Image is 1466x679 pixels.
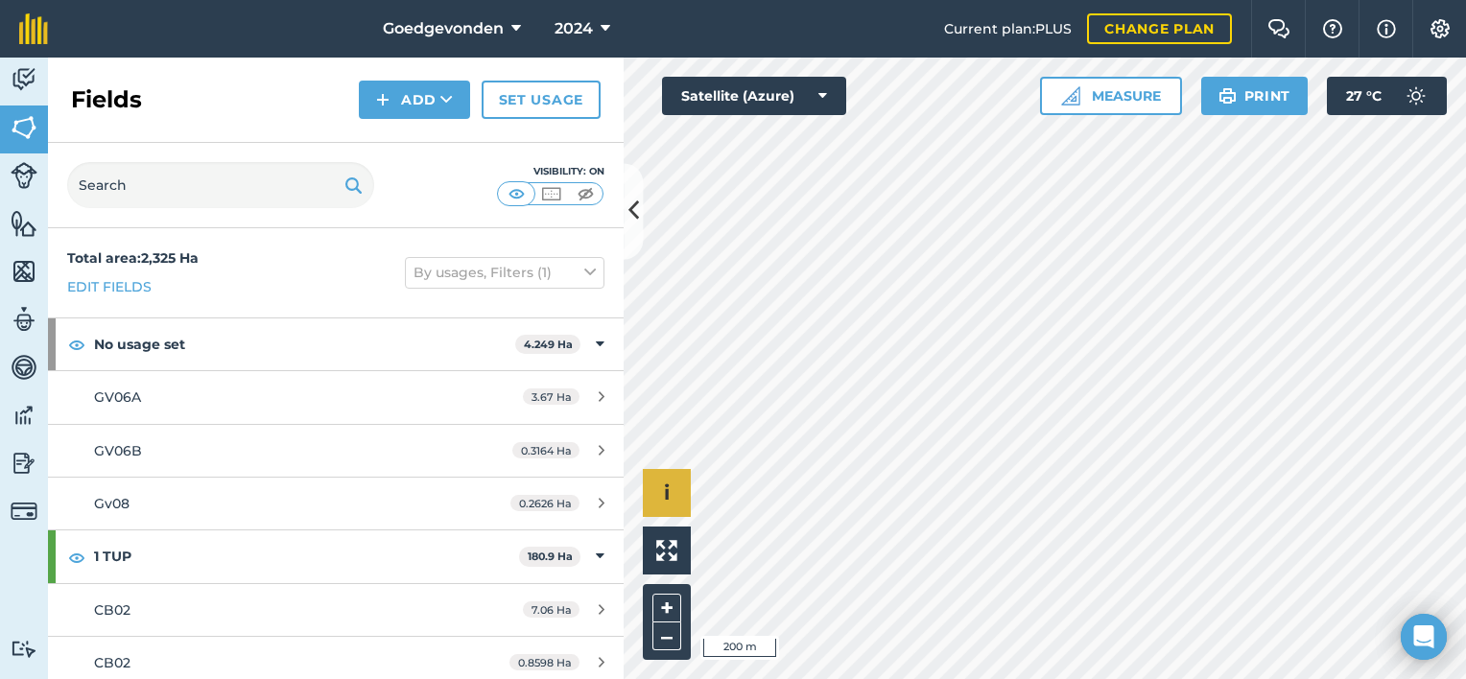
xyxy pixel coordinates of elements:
img: svg+xml;base64,PHN2ZyB4bWxucz0iaHR0cDovL3d3dy53My5vcmcvMjAwMC9zdmciIHdpZHRoPSI1MCIgaGVpZ2h0PSI0MC... [539,184,563,203]
img: Four arrows, one pointing top left, one top right, one bottom right and the last bottom left [656,540,677,561]
a: CB027.06 Ha [48,584,624,636]
button: + [652,594,681,622]
span: Gv08 [94,495,130,512]
button: – [652,622,681,650]
strong: 180.9 Ha [528,550,573,563]
span: Goedgevonden [383,17,504,40]
strong: No usage set [94,318,515,370]
span: 0.2626 Ha [510,495,579,511]
a: Gv080.2626 Ha [48,478,624,529]
img: svg+xml;base64,PHN2ZyB4bWxucz0iaHR0cDovL3d3dy53My5vcmcvMjAwMC9zdmciIHdpZHRoPSI1NiIgaGVpZ2h0PSI2MC... [11,113,37,142]
img: svg+xml;base64,PHN2ZyB4bWxucz0iaHR0cDovL3d3dy53My5vcmcvMjAwMC9zdmciIHdpZHRoPSIxOCIgaGVpZ2h0PSIyNC... [68,546,85,569]
button: Add [359,81,470,119]
img: A cog icon [1429,19,1452,38]
img: svg+xml;base64,PD94bWwgdmVyc2lvbj0iMS4wIiBlbmNvZGluZz0idXRmLTgiPz4KPCEtLSBHZW5lcmF0b3I6IEFkb2JlIE... [1397,77,1435,115]
input: Search [67,162,374,208]
img: svg+xml;base64,PD94bWwgdmVyc2lvbj0iMS4wIiBlbmNvZGluZz0idXRmLTgiPz4KPCEtLSBHZW5lcmF0b3I6IEFkb2JlIE... [11,305,37,334]
button: Satellite (Azure) [662,77,846,115]
span: i [664,480,670,504]
span: CB02 [94,601,130,619]
img: svg+xml;base64,PD94bWwgdmVyc2lvbj0iMS4wIiBlbmNvZGluZz0idXRmLTgiPz4KPCEtLSBHZW5lcmF0b3I6IEFkb2JlIE... [11,640,37,658]
div: No usage set4.249 Ha [48,318,624,370]
img: svg+xml;base64,PD94bWwgdmVyc2lvbj0iMS4wIiBlbmNvZGluZz0idXRmLTgiPz4KPCEtLSBHZW5lcmF0b3I6IEFkb2JlIE... [11,65,37,94]
div: 1 TUP180.9 Ha [48,530,624,582]
strong: 4.249 Ha [524,338,573,351]
button: Print [1201,77,1309,115]
img: svg+xml;base64,PHN2ZyB4bWxucz0iaHR0cDovL3d3dy53My5vcmcvMjAwMC9zdmciIHdpZHRoPSIxNCIgaGVpZ2h0PSIyNC... [376,88,390,111]
img: svg+xml;base64,PD94bWwgdmVyc2lvbj0iMS4wIiBlbmNvZGluZz0idXRmLTgiPz4KPCEtLSBHZW5lcmF0b3I6IEFkb2JlIE... [11,498,37,525]
span: Current plan : PLUS [944,18,1072,39]
strong: 1 TUP [94,530,519,582]
img: svg+xml;base64,PHN2ZyB4bWxucz0iaHR0cDovL3d3dy53My5vcmcvMjAwMC9zdmciIHdpZHRoPSI1MCIgaGVpZ2h0PSI0MC... [505,184,529,203]
img: svg+xml;base64,PHN2ZyB4bWxucz0iaHR0cDovL3d3dy53My5vcmcvMjAwMC9zdmciIHdpZHRoPSI1NiIgaGVpZ2h0PSI2MC... [11,257,37,286]
img: A question mark icon [1321,19,1344,38]
a: Change plan [1087,13,1232,44]
span: 0.8598 Ha [509,654,579,670]
h2: Fields [71,84,142,115]
span: GV06B [94,442,142,459]
div: Open Intercom Messenger [1401,614,1447,660]
img: svg+xml;base64,PHN2ZyB4bWxucz0iaHR0cDovL3d3dy53My5vcmcvMjAwMC9zdmciIHdpZHRoPSIxOSIgaGVpZ2h0PSIyNC... [344,174,363,197]
img: svg+xml;base64,PD94bWwgdmVyc2lvbj0iMS4wIiBlbmNvZGluZz0idXRmLTgiPz4KPCEtLSBHZW5lcmF0b3I6IEFkb2JlIE... [11,449,37,478]
span: 2024 [555,17,593,40]
button: By usages, Filters (1) [405,257,604,288]
img: svg+xml;base64,PHN2ZyB4bWxucz0iaHR0cDovL3d3dy53My5vcmcvMjAwMC9zdmciIHdpZHRoPSIxOCIgaGVpZ2h0PSIyNC... [68,333,85,356]
img: Ruler icon [1061,86,1080,105]
div: Visibility: On [497,164,604,179]
img: svg+xml;base64,PD94bWwgdmVyc2lvbj0iMS4wIiBlbmNvZGluZz0idXRmLTgiPz4KPCEtLSBHZW5lcmF0b3I6IEFkb2JlIE... [11,353,37,382]
img: svg+xml;base64,PD94bWwgdmVyc2lvbj0iMS4wIiBlbmNvZGluZz0idXRmLTgiPz4KPCEtLSBHZW5lcmF0b3I6IEFkb2JlIE... [11,162,37,189]
span: 7.06 Ha [523,601,579,618]
img: Two speech bubbles overlapping with the left bubble in the forefront [1267,19,1290,38]
a: GV06A3.67 Ha [48,371,624,423]
span: 27 ° C [1346,77,1382,115]
span: CB02 [94,654,130,671]
img: svg+xml;base64,PHN2ZyB4bWxucz0iaHR0cDovL3d3dy53My5vcmcvMjAwMC9zdmciIHdpZHRoPSI1NiIgaGVpZ2h0PSI2MC... [11,209,37,238]
button: Measure [1040,77,1182,115]
button: i [643,469,691,517]
img: svg+xml;base64,PD94bWwgdmVyc2lvbj0iMS4wIiBlbmNvZGluZz0idXRmLTgiPz4KPCEtLSBHZW5lcmF0b3I6IEFkb2JlIE... [11,401,37,430]
img: fieldmargin Logo [19,13,48,44]
img: svg+xml;base64,PHN2ZyB4bWxucz0iaHR0cDovL3d3dy53My5vcmcvMjAwMC9zdmciIHdpZHRoPSIxNyIgaGVpZ2h0PSIxNy... [1377,17,1396,40]
a: Set usage [482,81,601,119]
a: Edit fields [67,276,152,297]
span: 3.67 Ha [523,388,579,405]
span: GV06A [94,388,141,406]
strong: Total area : 2,325 Ha [67,249,199,267]
span: 0.3164 Ha [512,442,579,458]
button: 27 °C [1327,77,1447,115]
a: GV06B0.3164 Ha [48,425,624,477]
img: svg+xml;base64,PHN2ZyB4bWxucz0iaHR0cDovL3d3dy53My5vcmcvMjAwMC9zdmciIHdpZHRoPSIxOSIgaGVpZ2h0PSIyNC... [1218,84,1237,107]
img: svg+xml;base64,PHN2ZyB4bWxucz0iaHR0cDovL3d3dy53My5vcmcvMjAwMC9zdmciIHdpZHRoPSI1MCIgaGVpZ2h0PSI0MC... [574,184,598,203]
